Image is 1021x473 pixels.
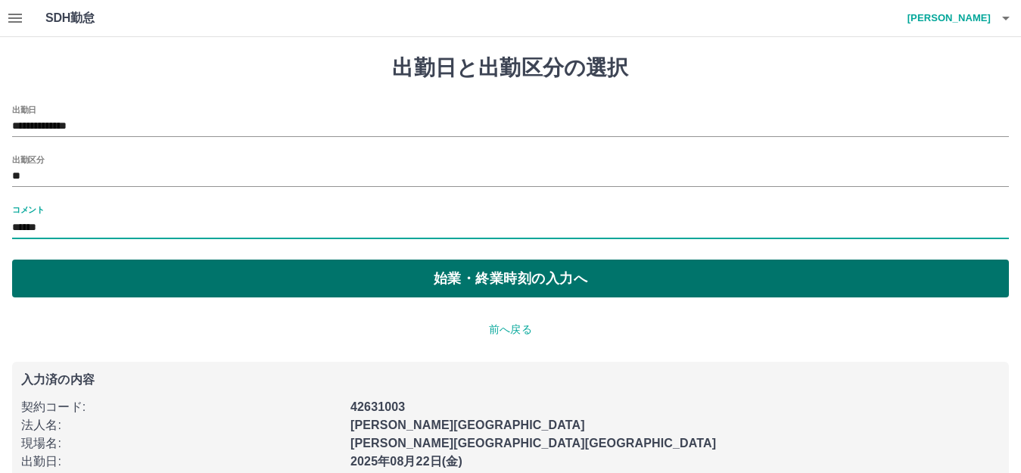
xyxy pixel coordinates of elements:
[12,55,1009,81] h1: 出勤日と出勤区分の選択
[21,453,341,471] p: 出勤日 :
[350,419,585,431] b: [PERSON_NAME][GEOGRAPHIC_DATA]
[21,416,341,434] p: 法人名 :
[12,204,44,215] label: コメント
[12,260,1009,297] button: 始業・終業時刻の入力へ
[350,437,716,450] b: [PERSON_NAME][GEOGRAPHIC_DATA][GEOGRAPHIC_DATA]
[12,322,1009,338] p: 前へ戻る
[21,374,1000,386] p: 入力済の内容
[21,434,341,453] p: 現場名 :
[12,104,36,115] label: 出勤日
[350,400,405,413] b: 42631003
[12,154,44,165] label: 出勤区分
[350,455,462,468] b: 2025年08月22日(金)
[21,398,341,416] p: 契約コード :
